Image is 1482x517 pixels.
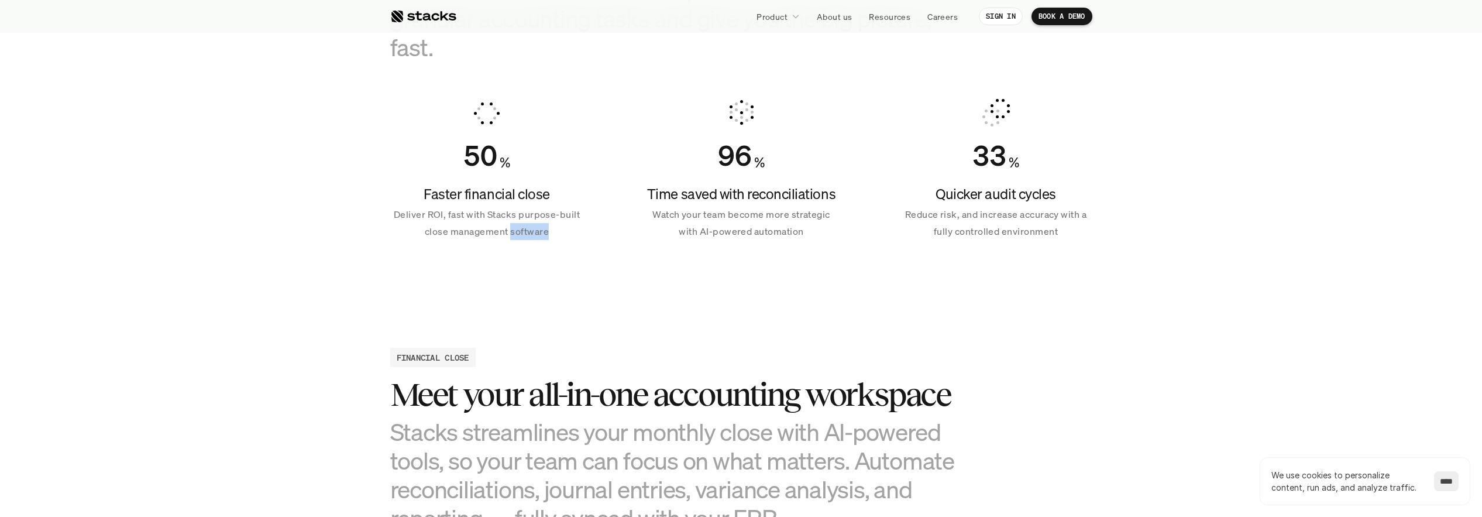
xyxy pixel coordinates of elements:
[1039,12,1085,20] p: BOOK A DEMO
[920,6,965,27] a: Careers
[645,184,838,204] h4: Time saved with reconciliations
[899,206,1092,240] p: Reduce risk, and increase accuracy with a fully controlled environment
[1031,8,1092,25] a: BOOK A DEMO
[817,11,852,23] p: About us
[927,11,958,23] p: Careers
[390,184,583,204] h4: Faster financial close
[390,206,583,240] p: Deliver ROI, fast with Stacks purpose-built close management software
[463,139,497,173] div: Counter ends at 50
[645,206,838,240] p: Watch your team become more strategic with AI-powered automation
[862,6,917,27] a: Resources
[986,12,1016,20] p: SIGN IN
[718,139,752,173] div: Counter ends at 96
[810,6,859,27] a: About us
[757,11,788,23] p: Product
[972,139,1006,173] div: Counter ends at 33
[397,351,469,364] h2: FINANCIAL CLOSE
[1009,153,1019,173] h4: %
[1271,469,1422,494] p: We use cookies to personalize content, run ads, and analyze traffic.
[138,271,190,279] a: Privacy Policy
[390,376,975,413] h3: Meet your all-in-one accounting workspace
[979,8,1023,25] a: SIGN IN
[754,153,765,173] h4: %
[869,11,910,23] p: Resources
[899,184,1092,204] h4: Quicker audit cycles
[500,153,510,173] h4: %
